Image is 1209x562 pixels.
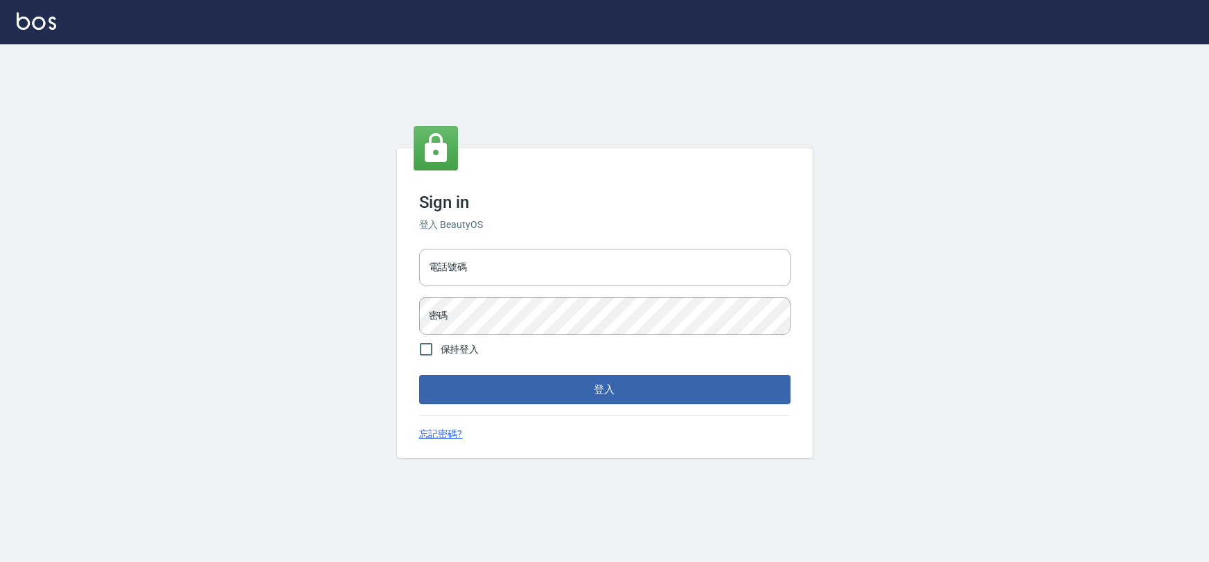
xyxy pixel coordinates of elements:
h3: Sign in [419,193,791,212]
button: 登入 [419,375,791,404]
a: 忘記密碼? [419,427,463,441]
span: 保持登入 [441,342,479,357]
img: Logo [17,12,56,30]
h6: 登入 BeautyOS [419,218,791,232]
